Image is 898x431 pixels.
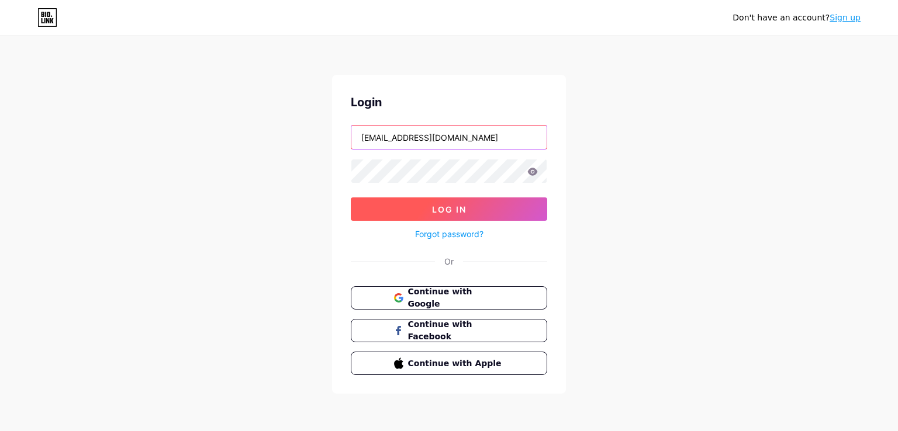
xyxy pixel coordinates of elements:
[351,197,547,221] button: Log In
[432,204,467,214] span: Log In
[351,286,547,310] button: Continue with Google
[351,352,547,375] button: Continue with Apple
[830,13,861,22] a: Sign up
[408,286,505,310] span: Continue with Google
[351,126,547,149] input: Username
[351,93,547,111] div: Login
[351,319,547,342] button: Continue with Facebook
[415,228,483,240] a: Forgot password?
[408,318,505,343] span: Continue with Facebook
[733,12,861,24] div: Don't have an account?
[444,255,454,267] div: Or
[408,357,505,370] span: Continue with Apple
